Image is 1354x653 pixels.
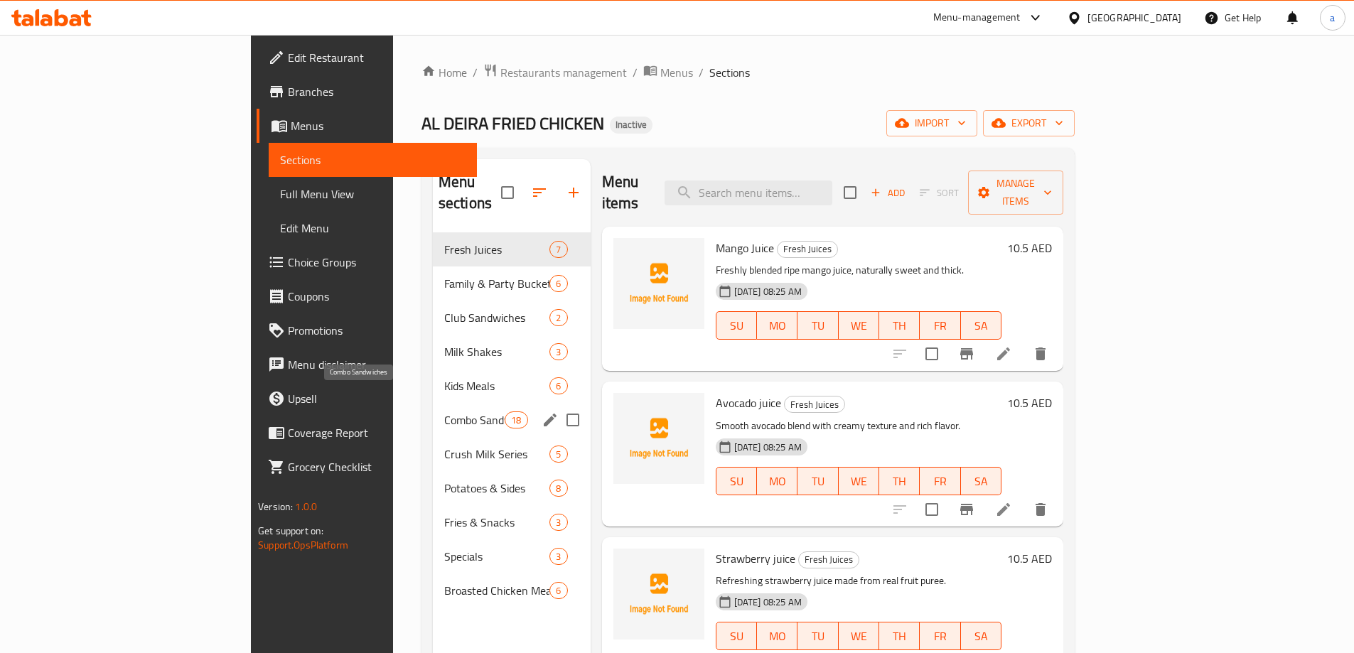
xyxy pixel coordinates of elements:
div: Broasted Chicken Meals6 [433,573,591,608]
span: Broasted Chicken Meals [444,582,550,599]
div: Club Sandwiches2 [433,301,591,335]
span: a [1330,10,1335,26]
img: Mango Juice [613,238,704,329]
span: 6 [550,379,566,393]
div: items [549,514,567,531]
p: Refreshing strawberry juice made from real fruit puree. [716,572,1001,590]
span: Kids Meals [444,377,550,394]
h6: 10.5 AED [1007,238,1052,258]
p: Freshly blended ripe mango juice, naturally sweet and thick. [716,261,1001,279]
li: / [699,64,704,81]
div: Menu-management [933,9,1021,26]
input: search [665,180,832,205]
span: 5 [550,448,566,461]
button: WE [839,622,879,650]
div: Fresh Juices [444,241,550,258]
span: MO [763,471,792,492]
span: TH [885,315,914,336]
button: import [886,110,977,136]
span: Manage items [979,175,1052,210]
span: 6 [550,277,566,291]
span: Sections [709,64,750,81]
span: Sections [280,151,466,168]
div: items [549,377,567,394]
span: Fresh Juices [785,396,844,413]
button: export [983,110,1075,136]
button: delete [1023,492,1058,527]
a: Coverage Report [257,416,477,450]
button: TH [879,622,920,650]
span: SA [967,626,996,647]
div: Fresh Juices [784,396,845,413]
span: Family & Party Buckets [444,275,550,292]
span: [DATE] 08:25 AM [729,595,807,609]
span: import [898,114,966,132]
span: TU [803,315,832,336]
div: items [549,241,567,258]
span: WE [844,315,874,336]
span: Add [869,185,907,201]
button: FR [920,467,960,495]
div: Fries & Snacks3 [433,505,591,539]
div: [GEOGRAPHIC_DATA] [1087,10,1181,26]
span: 6 [550,584,566,598]
span: Menus [291,117,466,134]
div: Family & Party Buckets6 [433,266,591,301]
span: [DATE] 08:25 AM [729,285,807,298]
span: Version: [258,497,293,516]
div: Inactive [610,117,652,134]
div: Potatoes & Sides [444,480,550,497]
div: items [505,411,527,428]
button: delete [1023,337,1058,371]
span: SU [722,315,751,336]
span: Select to update [917,495,947,524]
button: FR [920,622,960,650]
a: Restaurants management [483,63,627,82]
div: items [549,343,567,360]
div: items [549,480,567,497]
span: 3 [550,550,566,563]
button: Manage items [968,171,1063,215]
nav: breadcrumb [421,63,1075,82]
span: Crush Milk Series [444,446,550,463]
div: Specials3 [433,539,591,573]
span: Branches [288,83,466,100]
span: FR [925,626,955,647]
span: 1.0.0 [295,497,317,516]
span: Strawberry juice [716,548,795,569]
span: SA [967,471,996,492]
button: TU [797,622,838,650]
span: SA [967,315,996,336]
div: items [549,309,567,326]
span: SU [722,471,751,492]
a: Edit menu item [995,501,1012,518]
span: Coupons [288,288,466,305]
span: TH [885,626,914,647]
button: WE [839,467,879,495]
div: Fresh Juices7 [433,232,591,266]
a: Choice Groups [257,245,477,279]
a: Branches [257,75,477,109]
span: Inactive [610,119,652,131]
a: Promotions [257,313,477,347]
div: Fresh Juices [777,241,838,258]
span: FR [925,471,955,492]
a: Edit Menu [269,211,477,245]
a: Menus [643,63,693,82]
span: Specials [444,548,550,565]
button: TU [797,311,838,340]
span: Fries & Snacks [444,514,550,531]
button: Add [865,182,910,204]
span: FR [925,315,955,336]
span: Sort sections [522,176,557,210]
span: Club Sandwiches [444,309,550,326]
a: Upsell [257,382,477,416]
div: Fresh Juices [798,551,859,568]
button: SA [961,622,1001,650]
